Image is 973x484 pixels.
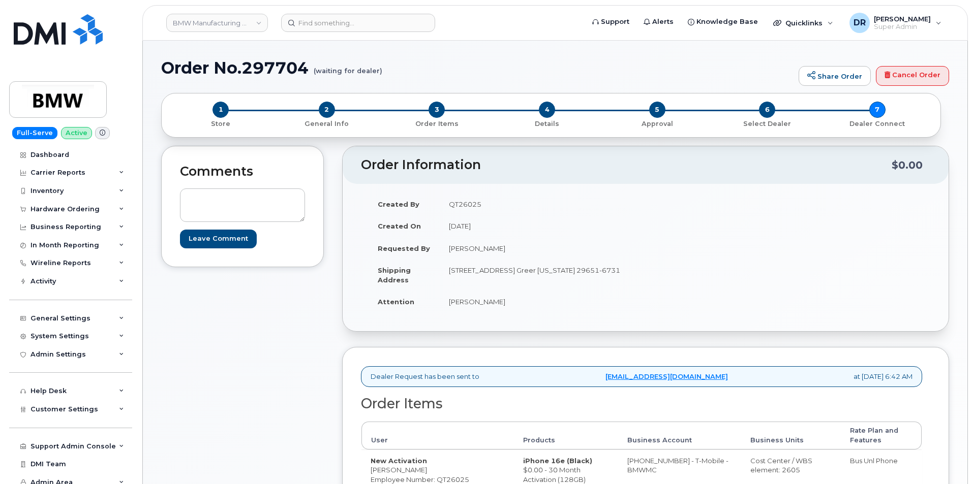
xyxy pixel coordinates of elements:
span: 3 [429,102,445,118]
strong: Requested By [378,244,430,252]
a: [EMAIL_ADDRESS][DOMAIN_NAME] [605,372,728,381]
h2: Comments [180,165,305,179]
th: User [361,422,514,449]
h2: Order Information [361,158,892,172]
td: [DATE] [440,215,638,237]
span: 4 [539,102,555,118]
span: 2 [319,102,335,118]
a: 5 Approval [602,118,712,128]
a: 1 Store [170,118,272,128]
h1: Order No.297704 [161,59,794,77]
h2: Order Items [361,396,922,411]
a: 6 Select Dealer [712,118,823,128]
th: Products [514,422,618,449]
th: Business Account [618,422,741,449]
p: General Info [276,119,378,128]
td: QT26025 [440,193,638,215]
p: Store [174,119,268,128]
strong: New Activation [371,457,427,465]
a: 4 Details [492,118,602,128]
small: (waiting for dealer) [314,59,382,75]
input: Leave Comment [180,230,257,248]
span: 6 [759,102,775,118]
a: Share Order [799,66,871,86]
strong: Attention [378,298,414,306]
th: Business Units [741,422,840,449]
strong: Created By [378,200,419,208]
strong: Created On [378,222,421,230]
td: [STREET_ADDRESS] Greer [US_STATE] 29651-6731 [440,259,638,291]
div: $0.00 [892,155,923,175]
span: 1 [212,102,229,118]
td: [PERSON_NAME] [440,291,638,313]
div: Cost Center / WBS element: 2605 [750,456,831,475]
span: 5 [649,102,665,118]
p: Select Dealer [716,119,818,128]
strong: iPhone 16e (Black) [523,457,592,465]
td: [PERSON_NAME] [440,237,638,260]
strong: Shipping Address [378,266,411,284]
span: Employee Number: QT26025 [371,475,469,483]
th: Rate Plan and Features [841,422,922,449]
p: Details [496,119,598,128]
a: 3 Order Items [382,118,492,128]
a: 2 General Info [272,118,382,128]
p: Approval [606,119,708,128]
a: Cancel Order [876,66,949,86]
div: Dealer Request has been sent to at [DATE] 6:42 AM [361,366,922,387]
p: Order Items [386,119,488,128]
